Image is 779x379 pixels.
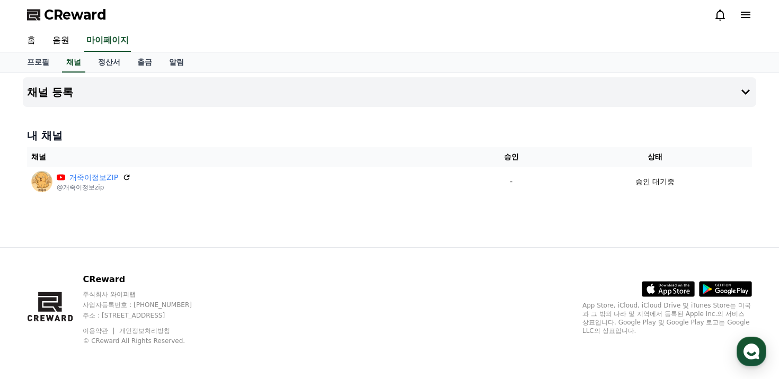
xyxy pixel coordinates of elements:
[129,52,161,73] a: 출금
[27,6,107,23] a: CReward
[23,77,756,107] button: 채널 등록
[27,86,73,98] h4: 채널 등록
[84,30,131,52] a: 마이페이지
[635,176,675,187] p: 승인 대기중
[19,52,58,73] a: 프로필
[83,290,212,299] p: 주식회사 와이피랩
[464,147,559,167] th: 승인
[119,327,170,335] a: 개인정보처리방침
[44,6,107,23] span: CReward
[559,147,752,167] th: 상태
[161,52,192,73] a: 알림
[582,301,752,335] p: App Store, iCloud, iCloud Drive 및 iTunes Store는 미국과 그 밖의 나라 및 지역에서 등록된 Apple Inc.의 서비스 상표입니다. Goo...
[468,176,554,187] p: -
[69,172,118,183] a: 개죽이정보ZIP
[19,30,44,52] a: 홈
[83,337,212,345] p: © CReward All Rights Reserved.
[62,52,85,73] a: 채널
[44,30,78,52] a: 음원
[83,273,212,286] p: CReward
[90,52,129,73] a: 정산서
[27,128,752,143] h4: 내 채널
[83,327,116,335] a: 이용약관
[57,183,131,192] p: @개죽이정보zip
[27,147,464,167] th: 채널
[83,311,212,320] p: 주소 : [STREET_ADDRESS]
[83,301,212,309] p: 사업자등록번호 : [PHONE_NUMBER]
[31,171,52,192] img: 개죽이정보ZIP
